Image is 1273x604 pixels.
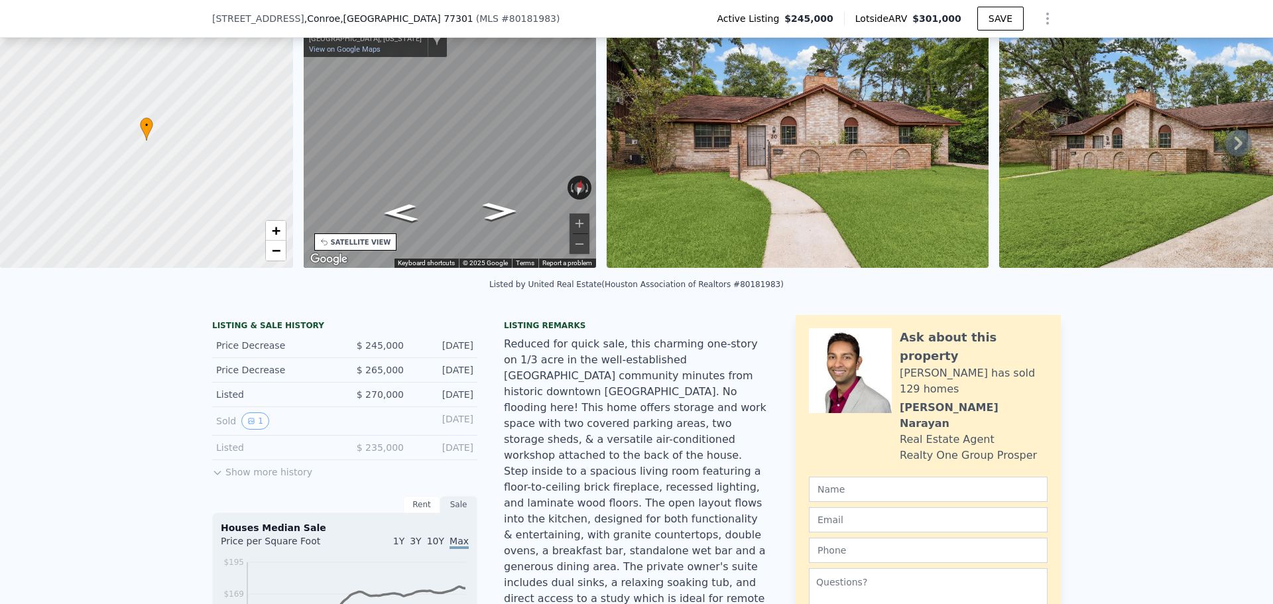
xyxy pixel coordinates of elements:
[414,412,473,430] div: [DATE]
[414,441,473,454] div: [DATE]
[410,536,421,546] span: 3Y
[221,534,345,556] div: Price per Square Foot
[216,441,334,454] div: Listed
[717,12,784,25] span: Active Listing
[271,222,280,239] span: +
[216,412,334,430] div: Sold
[212,460,312,479] button: Show more history
[216,388,334,401] div: Listed
[479,13,499,24] span: MLS
[266,221,286,241] a: Zoom in
[216,363,334,377] div: Price Decrease
[432,31,442,46] a: Show location on map
[369,200,432,226] path: Go West, Woody Creek Dr
[307,251,351,268] a: Open this area in Google Maps (opens a new window)
[427,536,444,546] span: 10Y
[855,12,912,25] span: Lotside ARV
[607,13,989,268] img: Sale: 167348348 Parcel: 110210558
[570,213,589,233] button: Zoom in
[393,536,404,546] span: 1Y
[331,237,391,247] div: SATELLITE VIEW
[304,12,473,25] span: , Conroe
[309,45,381,54] a: View on Google Maps
[542,259,592,267] a: Report a problem
[223,558,244,567] tspan: $195
[223,589,244,599] tspan: $169
[309,34,422,43] div: [GEOGRAPHIC_DATA], [US_STATE]
[212,320,477,333] div: LISTING & SALE HISTORY
[307,251,351,268] img: Google
[212,12,304,25] span: [STREET_ADDRESS]
[900,400,1048,432] div: [PERSON_NAME] Narayan
[414,363,473,377] div: [DATE]
[900,432,995,448] div: Real Estate Agent
[516,259,534,267] a: Terms (opens in new tab)
[784,12,833,25] span: $245,000
[414,339,473,352] div: [DATE]
[450,536,469,549] span: Max
[440,496,477,513] div: Sale
[467,198,531,225] path: Go East, Woody Creek Dr
[140,117,153,141] div: •
[912,13,961,24] span: $301,000
[357,442,404,453] span: $ 235,000
[1034,5,1061,32] button: Show Options
[900,448,1037,463] div: Realty One Group Prosper
[357,340,404,351] span: $ 245,000
[489,280,784,289] div: Listed by United Real Estate (Houston Association of Realtors #80181983)
[463,259,508,267] span: © 2025 Google
[568,176,575,200] button: Rotate counterclockwise
[271,242,280,259] span: −
[216,339,334,352] div: Price Decrease
[809,477,1048,502] input: Name
[221,521,469,534] div: Houses Median Sale
[403,496,440,513] div: Rent
[570,234,589,254] button: Zoom out
[340,13,473,24] span: , [GEOGRAPHIC_DATA] 77301
[501,13,556,24] span: # 80181983
[398,259,455,268] button: Keyboard shortcuts
[585,176,592,200] button: Rotate clockwise
[304,13,597,268] div: Map
[809,507,1048,532] input: Email
[304,13,597,268] div: Street View
[357,389,404,400] span: $ 270,000
[476,12,560,25] div: ( )
[140,119,153,131] span: •
[504,320,769,331] div: Listing remarks
[241,412,269,430] button: View historical data
[977,7,1024,30] button: SAVE
[809,538,1048,563] input: Phone
[266,241,286,261] a: Zoom out
[572,175,587,200] button: Reset the view
[900,328,1048,365] div: Ask about this property
[414,388,473,401] div: [DATE]
[357,365,404,375] span: $ 265,000
[900,365,1048,397] div: [PERSON_NAME] has sold 129 homes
